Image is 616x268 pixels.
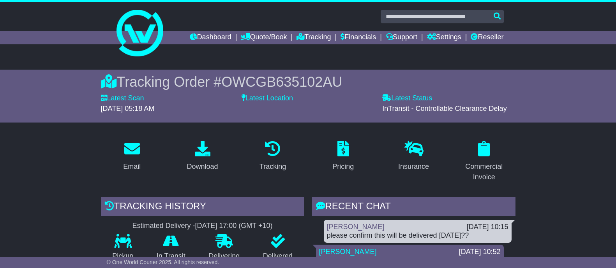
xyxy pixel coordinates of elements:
a: Settings [427,31,461,44]
div: Download [187,161,218,172]
label: Latest Status [382,94,432,103]
div: Tracking Order # [101,74,515,90]
span: © One World Courier 2025. All rights reserved. [107,259,219,265]
div: [DATE] 10:52 [459,248,501,256]
a: [PERSON_NAME] [327,223,385,231]
span: InTransit - Controllable Clearance Delay [382,105,507,112]
a: Tracking [254,138,291,175]
a: Quote/Book [241,31,287,44]
a: Pricing [327,138,359,175]
a: Email [118,138,146,175]
p: In Transit [145,252,197,261]
a: Dashboard [190,31,231,44]
div: [DATE] 17:00 (GMT +10) [195,222,273,230]
a: Download [182,138,223,175]
a: Commercial Invoice [453,138,515,185]
div: Estimated Delivery - [101,222,304,230]
div: Commercial Invoice [458,161,510,182]
div: RECENT CHAT [312,197,515,218]
p: Delivering [197,252,252,261]
div: Tracking history [101,197,304,218]
label: Latest Location [242,94,293,103]
div: [DATE] 10:15 [467,223,508,231]
a: Insurance [393,138,434,175]
a: Reseller [471,31,503,44]
div: please confirm this will be delivered [DATE]?? [327,231,508,240]
label: Latest Scan [101,94,144,103]
a: Support [386,31,417,44]
div: Tracking [259,161,286,172]
div: Insurance [398,161,429,172]
a: Financials [341,31,376,44]
a: [PERSON_NAME] [319,248,377,256]
div: Pricing [332,161,354,172]
span: [DATE] 05:18 AM [101,105,155,112]
p: Pickup [101,252,145,261]
div: Email [123,161,141,172]
span: OWCGB635102AU [221,74,342,90]
p: Delivered [251,252,304,261]
a: Tracking [297,31,331,44]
